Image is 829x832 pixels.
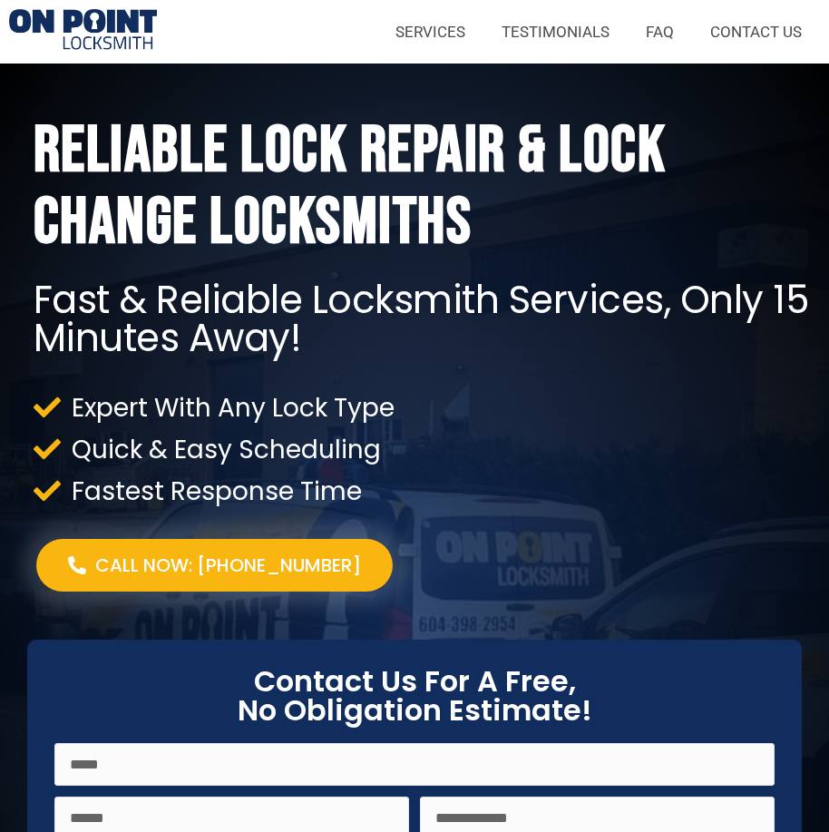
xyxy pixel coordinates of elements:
span: Expert With Any Lock Type [67,396,395,420]
span: Quick & Easy Scheduling [67,437,381,462]
span: Call Now: [PHONE_NUMBER] [95,553,361,578]
h1: Reliable Lock Repair & Lock Change Locksmiths [34,115,820,259]
h2: Fast & Reliable Locksmith Services, Only 15 Minutes Away! [34,281,820,357]
a: SERVICES [377,11,483,53]
img: Lock Repair Locksmiths 1 [9,9,157,54]
h2: Contact Us For A Free, No Obligation Estimate! [54,667,775,725]
a: TESTIMONIALS [483,11,628,53]
a: Call Now: [PHONE_NUMBER] [36,539,393,592]
span: Fastest Response Time [67,479,362,504]
a: FAQ [628,11,692,53]
nav: Menu [175,11,820,53]
a: CONTACT US [692,11,820,53]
